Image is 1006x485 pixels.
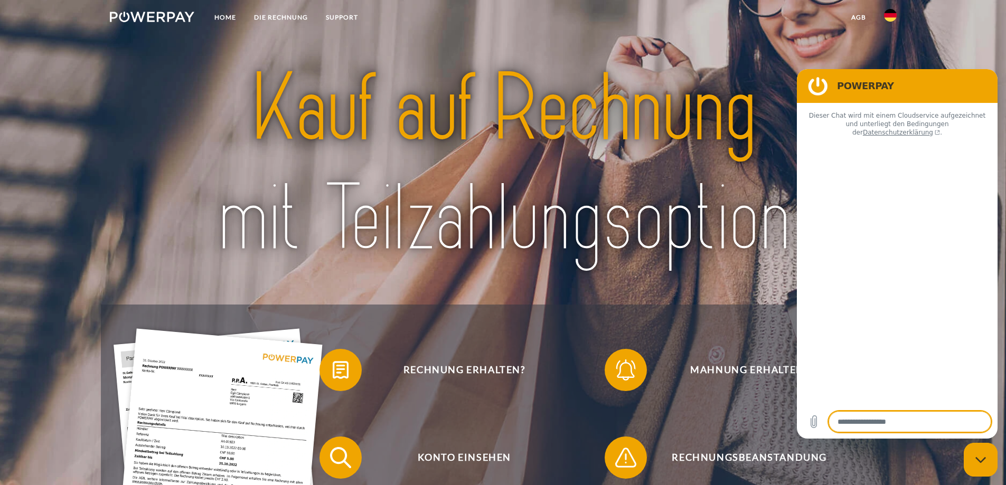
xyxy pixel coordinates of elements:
button: Rechnungsbeanstandung [605,436,879,479]
img: qb_warning.svg [613,444,639,471]
button: Mahnung erhalten? [605,349,879,391]
button: Rechnung erhalten? [319,349,594,391]
a: Home [205,8,245,27]
span: Mahnung erhalten? [620,349,879,391]
span: Rechnung erhalten? [335,349,594,391]
span: Konto einsehen [335,436,594,479]
span: Rechnungsbeanstandung [620,436,879,479]
img: de [884,9,897,22]
a: DIE RECHNUNG [245,8,317,27]
img: qb_bill.svg [327,357,354,383]
img: qb_bell.svg [613,357,639,383]
iframe: Schaltfläche zum Öffnen des Messaging-Fensters; Konversation läuft [964,443,998,477]
button: Konto einsehen [319,436,594,479]
a: SUPPORT [317,8,367,27]
a: agb [842,8,875,27]
img: title-powerpay_de.svg [148,49,858,280]
img: logo-powerpay-white.svg [110,12,195,22]
iframe: Messaging-Fenster [797,69,998,439]
img: qb_search.svg [327,444,354,471]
